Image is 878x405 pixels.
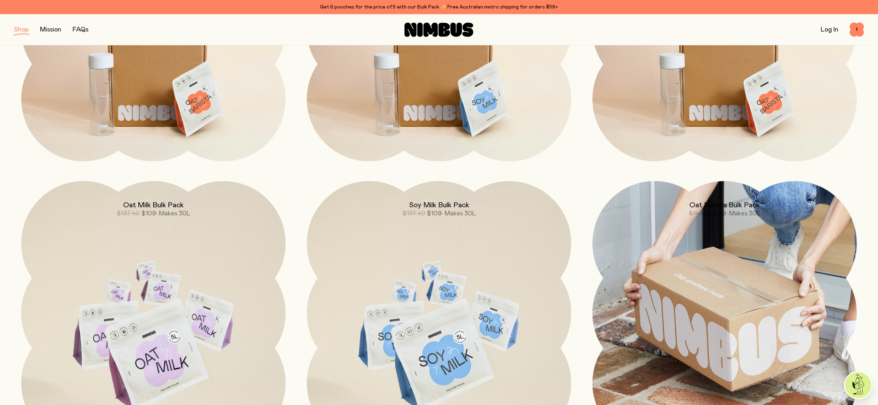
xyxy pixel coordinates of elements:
[156,210,190,217] span: • Makes 30L
[726,210,761,217] span: • Makes 30L
[117,210,140,217] span: $137.40
[14,3,864,11] div: Get 6 pouches for the price of 5 with our Bulk Pack ✨ Free Australian metro shipping for orders $59+
[713,210,726,217] span: $119
[689,210,712,217] span: $143.40
[442,210,476,217] span: • Makes 30L
[123,201,184,209] h2: Oat Milk Bulk Pack
[850,23,864,37] button: 1
[73,27,88,33] a: FAQs
[821,27,838,33] a: Log In
[141,210,156,217] span: $109
[40,27,61,33] a: Mission
[427,210,442,217] span: $109
[409,201,469,209] h2: Soy Milk Bulk Pack
[402,210,425,217] span: $137.40
[689,201,760,209] h2: Oat Barista Bulk Pack
[845,372,871,398] img: agent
